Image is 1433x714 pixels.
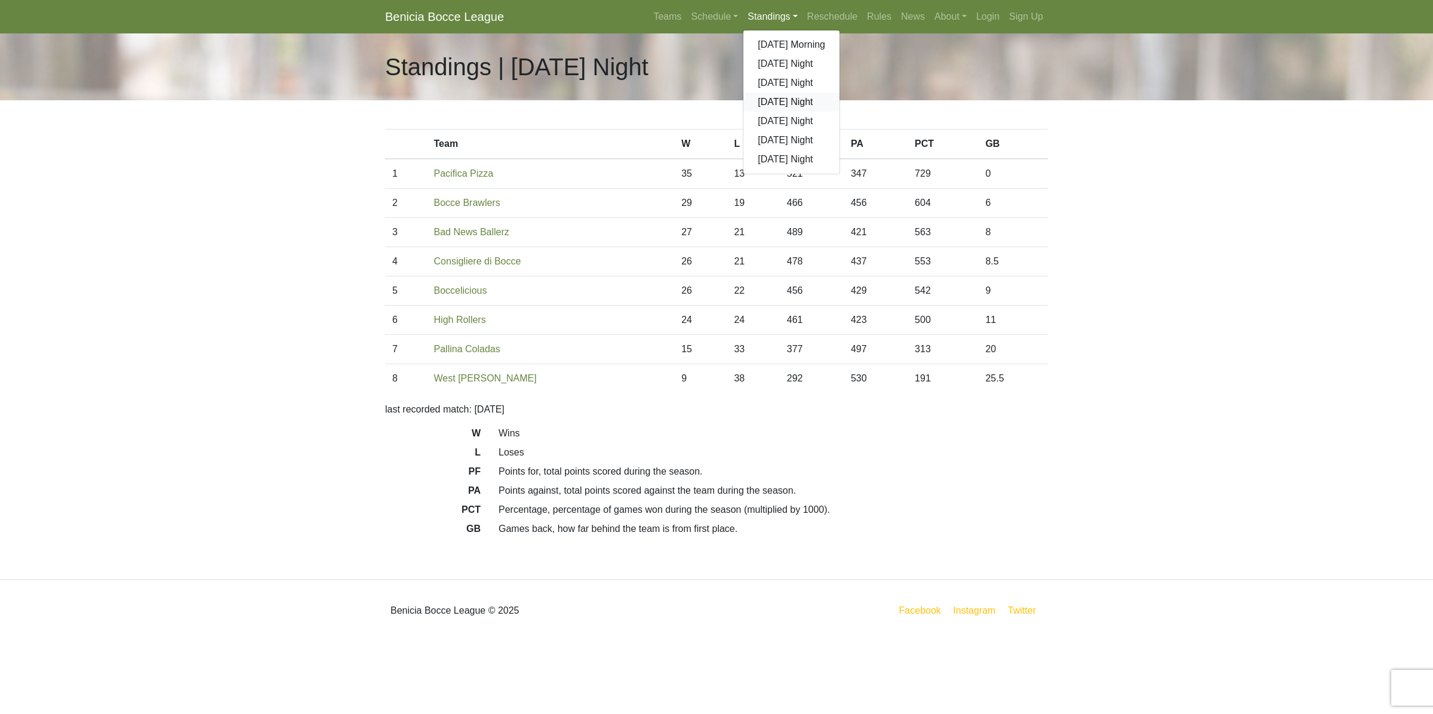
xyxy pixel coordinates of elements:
a: Facebook [897,603,943,618]
td: 33 [727,335,779,364]
td: 563 [908,218,978,247]
td: 478 [780,247,844,276]
td: 8.5 [978,247,1048,276]
dt: PA [376,484,490,503]
td: 377 [780,335,844,364]
td: 461 [780,306,844,335]
dd: Points against, total points scored against the team during the season. [490,484,1057,498]
a: Bad News Ballerz [434,227,509,237]
td: 0 [978,159,1048,189]
a: About [930,5,971,29]
td: 437 [844,247,908,276]
p: last recorded match: [DATE] [385,402,1048,417]
td: 530 [844,364,908,393]
th: Team [427,130,675,159]
td: 29 [674,189,727,218]
td: 429 [844,276,908,306]
dd: Games back, how far behind the team is from first place. [490,522,1057,536]
td: 604 [908,189,978,218]
td: 542 [908,276,978,306]
td: 553 [908,247,978,276]
a: Standings [743,5,802,29]
td: 15 [674,335,727,364]
td: 20 [978,335,1048,364]
th: W [674,130,727,159]
a: Bocce Brawlers [434,198,500,208]
a: [DATE] Night [743,73,839,93]
a: [DATE] Night [743,131,839,150]
a: Login [971,5,1004,29]
a: Pallina Coladas [434,344,500,354]
td: 2 [385,189,427,218]
a: Benicia Bocce League [385,5,504,29]
dd: Wins [490,426,1057,441]
th: PA [844,130,908,159]
td: 4 [385,247,427,276]
td: 9 [674,364,727,393]
td: 1 [385,159,427,189]
td: 8 [978,218,1048,247]
td: 35 [674,159,727,189]
dd: Points for, total points scored during the season. [490,464,1057,479]
a: [DATE] Morning [743,35,839,54]
a: Twitter [1005,603,1045,618]
td: 21 [727,218,779,247]
td: 38 [727,364,779,393]
td: 3 [385,218,427,247]
td: 26 [674,276,727,306]
td: 500 [908,306,978,335]
td: 5 [385,276,427,306]
a: West [PERSON_NAME] [434,373,537,383]
a: Teams [648,5,686,29]
div: Standings [743,30,840,174]
td: 347 [844,159,908,189]
dt: PF [376,464,490,484]
dd: Loses [490,445,1057,460]
td: 489 [780,218,844,247]
a: Reschedule [802,5,863,29]
td: 26 [674,247,727,276]
td: 24 [674,306,727,335]
td: 456 [780,276,844,306]
td: 24 [727,306,779,335]
td: 13 [727,159,779,189]
a: [DATE] Night [743,54,839,73]
td: 6 [385,306,427,335]
a: [DATE] Night [743,112,839,131]
a: Boccelicious [434,285,487,296]
td: 456 [844,189,908,218]
a: Sign Up [1004,5,1048,29]
td: 497 [844,335,908,364]
dt: W [376,426,490,445]
a: Instagram [951,603,998,618]
a: News [896,5,930,29]
a: Consigliere di Bocce [434,256,521,266]
td: 27 [674,218,727,247]
td: 11 [978,306,1048,335]
a: High Rollers [434,315,486,325]
a: Rules [862,5,896,29]
td: 313 [908,335,978,364]
a: [DATE] Night [743,93,839,112]
td: 6 [978,189,1048,218]
td: 7 [385,335,427,364]
td: 421 [844,218,908,247]
td: 466 [780,189,844,218]
td: 22 [727,276,779,306]
td: 8 [385,364,427,393]
td: 191 [908,364,978,393]
td: 423 [844,306,908,335]
div: Benicia Bocce League © 2025 [376,589,716,632]
dt: L [376,445,490,464]
dt: GB [376,522,490,541]
a: Pacifica Pizza [434,168,494,178]
th: L [727,130,779,159]
dd: Percentage, percentage of games won during the season (multiplied by 1000). [490,503,1057,517]
h1: Standings | [DATE] Night [385,53,648,81]
td: 19 [727,189,779,218]
td: 25.5 [978,364,1048,393]
a: [DATE] Night [743,150,839,169]
td: 21 [727,247,779,276]
td: 292 [780,364,844,393]
dt: PCT [376,503,490,522]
